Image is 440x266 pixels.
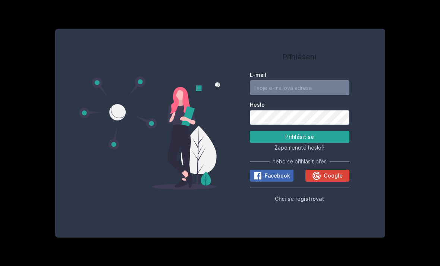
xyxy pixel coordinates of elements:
[250,170,293,182] button: Facebook
[250,71,349,79] label: E-mail
[273,158,327,165] span: nebo se přihlásit přes
[250,80,349,95] input: Tvoje e-mailová adresa
[250,131,349,143] button: Přihlásit se
[324,172,343,179] span: Google
[274,144,324,151] span: Zapomenuté heslo?
[250,101,349,109] label: Heslo
[305,170,349,182] button: Google
[250,51,349,62] h1: Přihlášení
[265,172,290,179] span: Facebook
[275,194,324,203] button: Chci se registrovat
[275,195,324,202] span: Chci se registrovat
